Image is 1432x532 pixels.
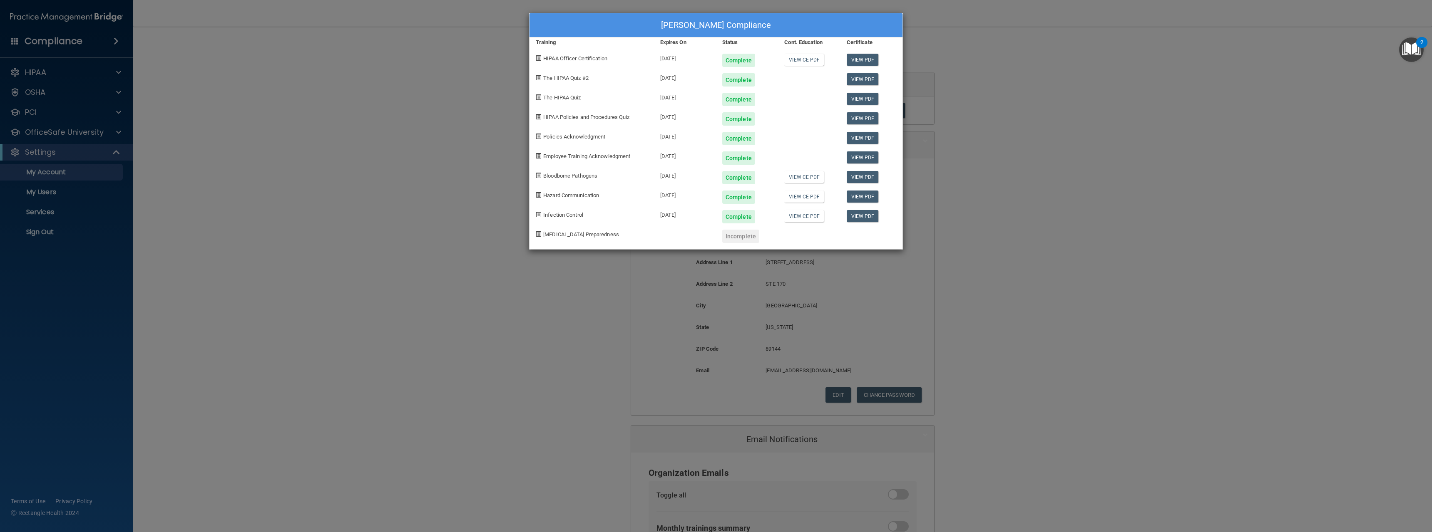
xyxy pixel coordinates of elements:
a: View PDF [847,151,879,163]
div: Complete [722,132,755,145]
div: Complete [722,54,755,67]
a: View CE PDF [784,54,824,66]
div: Cont. Education [778,37,840,47]
span: Bloodborne Pathogens [543,173,597,179]
a: View CE PDF [784,210,824,222]
a: View PDF [847,54,879,66]
a: View PDF [847,191,879,203]
div: Certificate [840,37,902,47]
div: Incomplete [722,230,759,243]
a: View PDF [847,112,879,124]
a: View PDF [847,93,879,105]
span: HIPAA Officer Certification [543,55,607,62]
span: [MEDICAL_DATA] Preparedness [543,231,619,238]
span: Policies Acknowledgment [543,134,605,140]
div: [PERSON_NAME] Compliance [530,13,902,37]
span: The HIPAA Quiz #2 [543,75,589,81]
button: Open Resource Center, 2 new notifications [1399,37,1424,62]
div: Complete [722,210,755,223]
span: Employee Training Acknowledgment [543,153,630,159]
iframe: Drift Widget Chat Controller [1390,475,1422,506]
a: View PDF [847,132,879,144]
span: HIPAA Policies and Procedures Quiz [543,114,629,120]
a: View PDF [847,210,879,222]
div: Complete [722,112,755,126]
span: Hazard Communication [543,192,599,198]
div: [DATE] [654,126,716,145]
div: [DATE] [654,47,716,67]
div: [DATE] [654,106,716,126]
div: Complete [722,171,755,184]
div: Complete [722,93,755,106]
div: Training [530,37,654,47]
div: Status [716,37,778,47]
div: [DATE] [654,165,716,184]
span: Infection Control [543,212,583,218]
div: [DATE] [654,184,716,204]
div: Complete [722,73,755,87]
a: View CE PDF [784,171,824,183]
a: View PDF [847,73,879,85]
div: [DATE] [654,145,716,165]
div: Complete [722,151,755,165]
div: [DATE] [654,87,716,106]
span: The HIPAA Quiz [543,94,581,101]
div: Expires On [654,37,716,47]
a: View CE PDF [784,191,824,203]
div: [DATE] [654,67,716,87]
div: [DATE] [654,204,716,223]
div: 2 [1420,42,1423,53]
a: View PDF [847,171,879,183]
div: Complete [722,191,755,204]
